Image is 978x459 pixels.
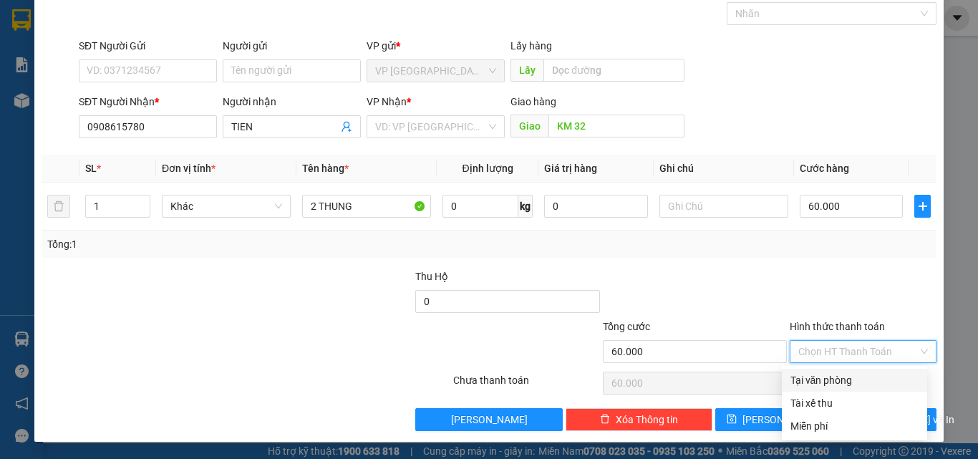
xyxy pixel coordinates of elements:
b: [DOMAIN_NAME] [120,54,197,66]
th: Ghi chú [654,155,794,183]
button: deleteXóa Thông tin [566,408,712,431]
div: SĐT Người Nhận [79,94,217,110]
span: Tổng cước [603,321,650,332]
span: VP Sài Gòn [375,60,496,82]
b: [PERSON_NAME] [18,92,81,160]
span: VP Nhận [367,96,407,107]
span: user-add [341,121,352,132]
button: save[PERSON_NAME] [715,408,825,431]
input: VD: Bàn, Ghế [302,195,431,218]
span: Khác [170,195,282,217]
input: Dọc đường [548,115,684,137]
div: Chưa thanh toán [452,372,601,397]
div: Người gửi [223,38,361,54]
button: [PERSON_NAME] [415,408,562,431]
span: Định lượng [462,163,513,174]
button: plus [914,195,931,218]
span: SL [85,163,97,174]
input: Dọc đường [543,59,684,82]
span: Xóa Thông tin [616,412,678,427]
span: Đơn vị tính [162,163,216,174]
span: [PERSON_NAME] [742,412,819,427]
label: Hình thức thanh toán [790,321,885,332]
span: Thu Hộ [415,271,448,282]
li: (c) 2017 [120,68,197,86]
span: Giao [510,115,548,137]
span: delete [600,414,610,425]
span: Giao hàng [510,96,556,107]
b: BIÊN NHẬN GỬI HÀNG HÓA [92,21,137,137]
span: save [727,414,737,425]
div: SĐT Người Gửi [79,38,217,54]
div: Tài xế thu [790,395,919,411]
span: kg [518,195,533,218]
div: Người nhận [223,94,361,110]
img: logo.jpg [155,18,190,52]
span: Lấy hàng [510,40,552,52]
span: Cước hàng [800,163,849,174]
div: Miễn phí [790,418,919,434]
div: VP gửi [367,38,505,54]
button: delete [47,195,70,218]
div: Tại văn phòng [790,372,919,388]
input: Ghi Chú [659,195,788,218]
button: printer[PERSON_NAME] và In [827,408,936,431]
span: Giá trị hàng [544,163,597,174]
span: Lấy [510,59,543,82]
span: [PERSON_NAME] [451,412,528,427]
span: plus [915,200,930,212]
span: Tên hàng [302,163,349,174]
input: 0 [544,195,647,218]
div: Tổng: 1 [47,236,379,252]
